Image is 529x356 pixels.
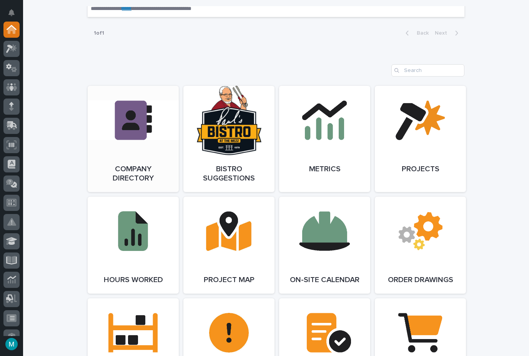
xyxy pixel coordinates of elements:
[412,30,429,36] span: Back
[183,86,274,192] a: Bistro Suggestions
[88,86,179,192] a: Company Directory
[279,197,370,294] a: On-Site Calendar
[183,197,274,294] a: Project Map
[10,9,20,22] div: Notifications
[435,30,452,36] span: Next
[375,86,466,192] a: Projects
[399,30,432,37] button: Back
[391,64,464,77] input: Search
[432,30,464,37] button: Next
[3,5,20,21] button: Notifications
[279,86,370,192] a: Metrics
[88,24,110,43] p: 1 of 1
[88,197,179,294] a: Hours Worked
[375,197,466,294] a: Order Drawings
[3,336,20,352] button: users-avatar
